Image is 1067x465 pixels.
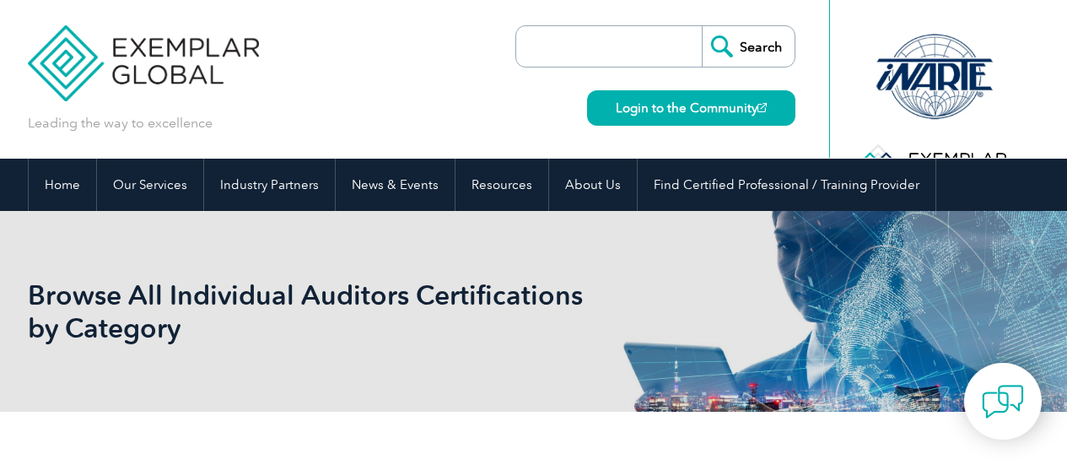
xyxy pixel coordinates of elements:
[638,159,935,211] a: Find Certified Professional / Training Provider
[757,103,767,112] img: open_square.png
[29,159,96,211] a: Home
[982,381,1024,423] img: contact-chat.png
[204,159,335,211] a: Industry Partners
[97,159,203,211] a: Our Services
[336,159,455,211] a: News & Events
[587,90,795,126] a: Login to the Community
[28,278,676,344] h1: Browse All Individual Auditors Certifications by Category
[28,114,213,132] p: Leading the way to excellence
[455,159,548,211] a: Resources
[702,26,795,67] input: Search
[549,159,637,211] a: About Us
